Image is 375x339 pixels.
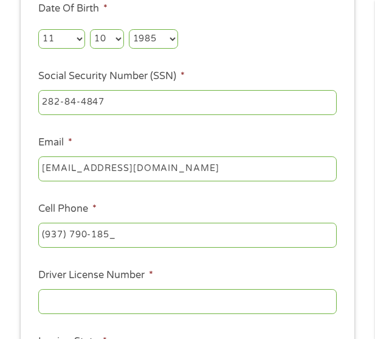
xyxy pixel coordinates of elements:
input: 078-05-1120 [38,90,337,116]
label: Email [38,136,72,149]
label: Date Of Birth [38,2,108,15]
label: Cell Phone [38,203,97,215]
label: Driver License Number [38,269,153,282]
input: john@gmail.com [38,156,337,182]
label: Social Security Number (SSN) [38,70,185,83]
input: (541) 754-3010 [38,223,337,248]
